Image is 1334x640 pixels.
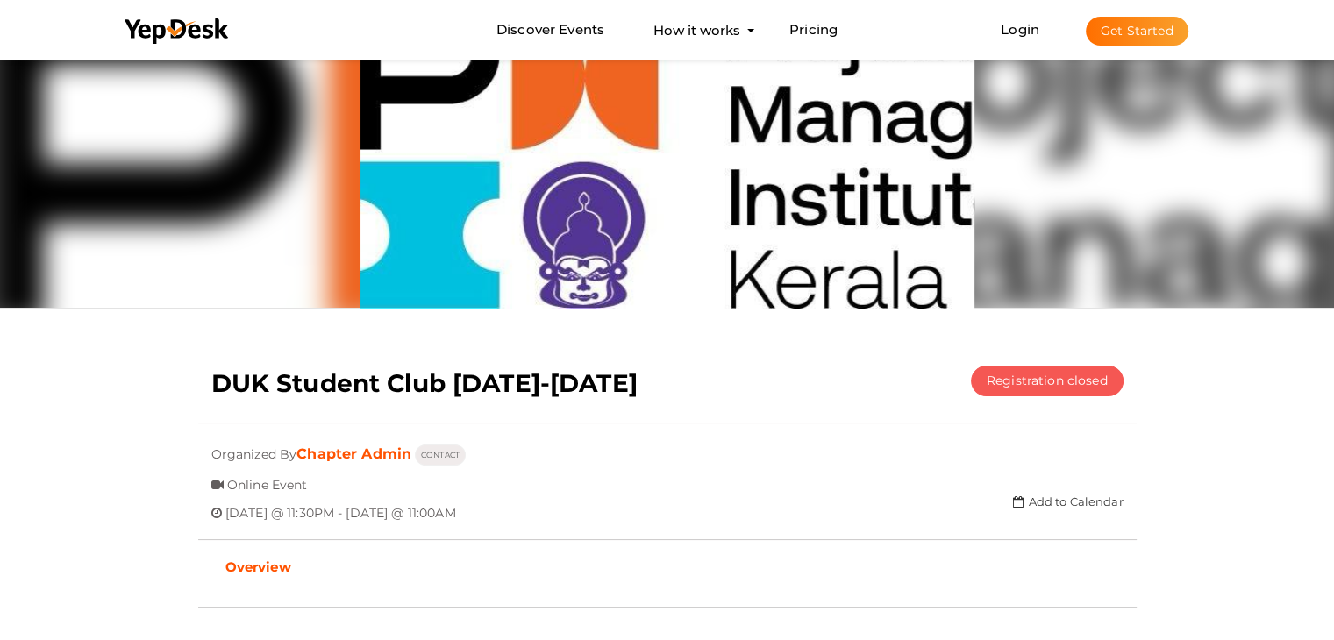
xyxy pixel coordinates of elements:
[211,368,638,398] b: DUK Student Club [DATE]-[DATE]
[212,545,304,589] a: Overview
[496,14,604,46] a: Discover Events
[225,558,291,575] b: Overview
[296,445,411,462] a: Chapter Admin
[1086,17,1188,46] button: Get Started
[227,464,308,493] span: Online Event
[1001,21,1039,38] a: Login
[211,433,297,462] span: Organized By
[1013,494,1123,508] a: Add to Calendar
[415,444,466,466] button: CONTACT
[648,14,745,46] button: How it works
[360,2,974,309] img: DEMLTZEP_normal.jpeg
[225,492,456,521] span: [DATE] @ 11:30PM - [DATE] @ 11:00AM
[971,366,1124,396] button: Registration closed
[789,14,838,46] a: Pricing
